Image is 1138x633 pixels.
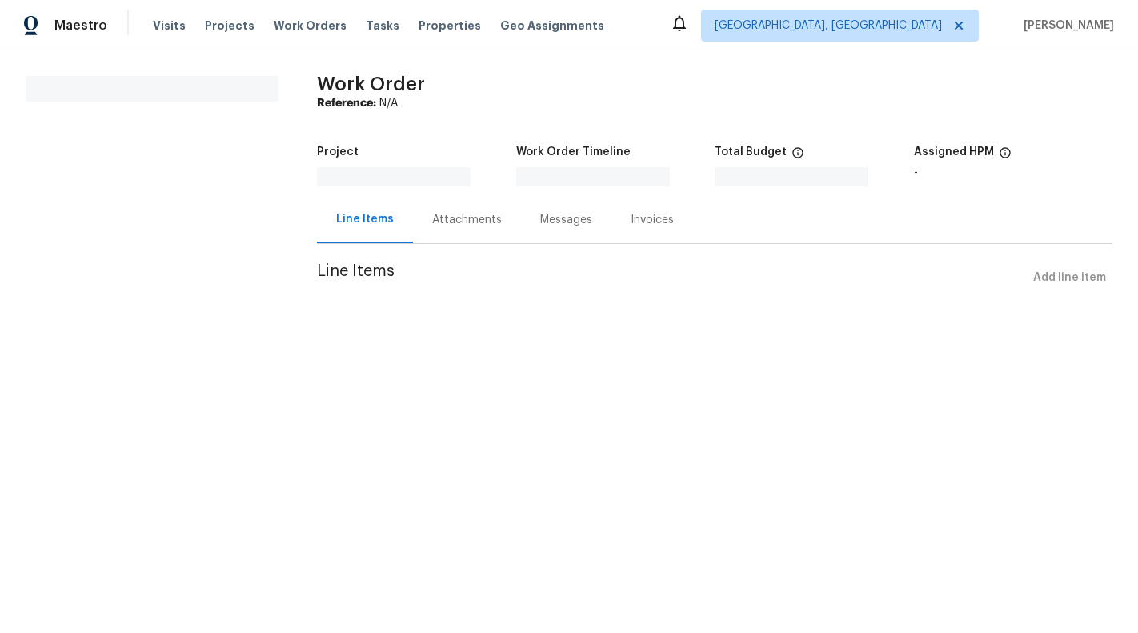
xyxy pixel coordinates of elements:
[317,74,425,94] span: Work Order
[540,212,592,228] div: Messages
[1017,18,1114,34] span: [PERSON_NAME]
[153,18,186,34] span: Visits
[317,98,376,109] b: Reference:
[914,167,1113,178] div: -
[336,211,394,227] div: Line Items
[715,146,787,158] h5: Total Budget
[274,18,347,34] span: Work Orders
[715,18,942,34] span: [GEOGRAPHIC_DATA], [GEOGRAPHIC_DATA]
[500,18,604,34] span: Geo Assignments
[317,263,1027,293] span: Line Items
[516,146,631,158] h5: Work Order Timeline
[419,18,481,34] span: Properties
[205,18,254,34] span: Projects
[317,95,1112,111] div: N/A
[914,146,994,158] h5: Assigned HPM
[366,20,399,31] span: Tasks
[54,18,107,34] span: Maestro
[999,146,1012,167] span: The hpm assigned to this work order.
[791,146,804,167] span: The total cost of line items that have been proposed by Opendoor. This sum includes line items th...
[317,146,359,158] h5: Project
[432,212,502,228] div: Attachments
[631,212,674,228] div: Invoices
